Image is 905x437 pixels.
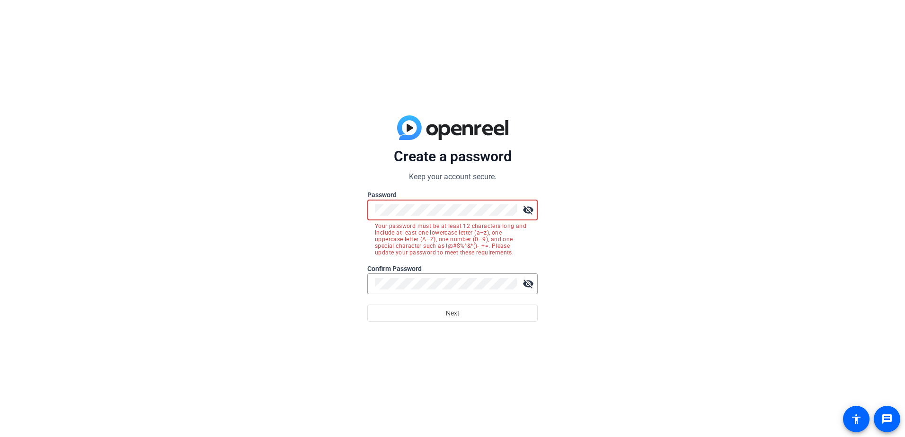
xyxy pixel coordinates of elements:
[446,304,460,322] span: Next
[397,115,508,140] img: blue-gradient.svg
[375,220,530,256] mat-error: Your password must be at least 12 characters long and include at least one lowercase letter (a–z)...
[881,413,893,425] mat-icon: message
[367,171,538,183] p: Keep your account secure.
[519,274,538,293] mat-icon: visibility_off
[519,201,538,219] mat-icon: visibility_off
[367,148,538,166] p: Create a password
[367,305,538,322] button: Next
[851,413,862,425] mat-icon: accessibility
[367,264,538,273] label: Confirm Password
[367,190,538,200] label: Password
